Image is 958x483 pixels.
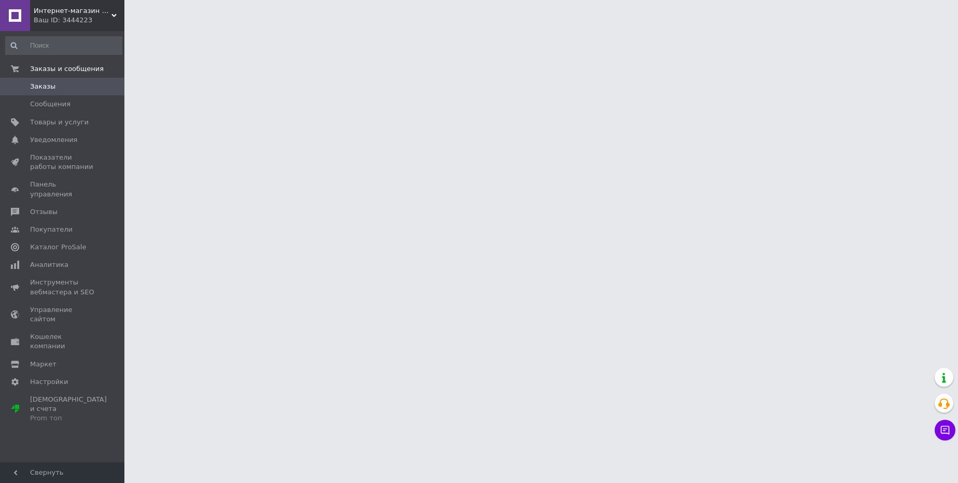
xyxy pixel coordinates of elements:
[30,260,68,269] span: Аналитика
[30,118,89,127] span: Товары и услуги
[30,305,96,324] span: Управление сайтом
[34,16,124,25] div: Ваш ID: 3444223
[30,332,96,351] span: Кошелек компании
[30,225,73,234] span: Покупатели
[30,153,96,172] span: Показатели работы компании
[30,243,86,252] span: Каталог ProSale
[30,207,58,217] span: Отзывы
[5,36,122,55] input: Поиск
[30,414,107,423] div: Prom топ
[30,180,96,198] span: Панель управления
[30,100,71,109] span: Сообщения
[30,377,68,387] span: Настройки
[30,278,96,296] span: Инструменты вебмастера и SEO
[34,6,111,16] span: Интернет-магазин Твой шоппинг
[30,135,77,145] span: Уведомления
[30,64,104,74] span: Заказы и сообщения
[30,395,107,423] span: [DEMOGRAPHIC_DATA] и счета
[30,82,55,91] span: Заказы
[935,420,955,441] button: Чат с покупателем
[30,360,57,369] span: Маркет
